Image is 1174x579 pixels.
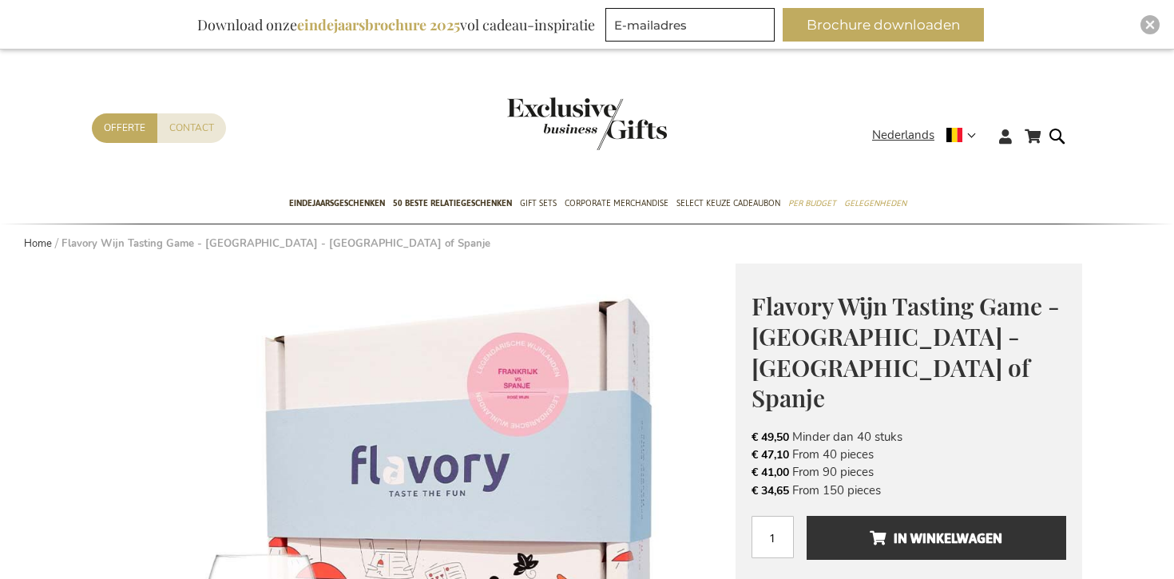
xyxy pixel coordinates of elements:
span: Corporate Merchandise [565,195,668,212]
span: Per Budget [788,195,836,212]
span: € 34,65 [752,483,789,498]
span: Flavory Wijn Tasting Game - [GEOGRAPHIC_DATA] - [GEOGRAPHIC_DATA] of Spanje [752,290,1060,414]
strong: Flavory Wijn Tasting Game - [GEOGRAPHIC_DATA] - [GEOGRAPHIC_DATA] of Spanje [61,236,490,251]
span: Gelegenheden [844,195,906,212]
input: Aantal [752,516,794,558]
li: From 150 pieces [752,482,1066,499]
li: Minder dan 40 stuks [752,428,1066,446]
a: Home [24,236,52,251]
a: store logo [507,97,587,150]
span: 50 beste relatiegeschenken [393,195,512,212]
span: € 41,00 [752,465,789,480]
button: In Winkelwagen [807,516,1066,560]
li: From 40 pieces [752,446,1066,463]
input: E-mailadres [605,8,775,42]
img: Exclusive Business gifts logo [507,97,667,150]
div: Close [1140,15,1160,34]
span: € 49,50 [752,430,789,445]
a: Offerte [92,113,157,143]
div: Nederlands [872,126,986,145]
span: Gift Sets [520,195,557,212]
li: From 90 pieces [752,463,1066,481]
img: Close [1145,20,1155,30]
span: Eindejaarsgeschenken [289,195,385,212]
span: In Winkelwagen [870,525,1002,551]
div: Download onze vol cadeau-inspiratie [190,8,602,42]
a: Contact [157,113,226,143]
form: marketing offers and promotions [605,8,779,46]
span: Nederlands [872,126,934,145]
button: Brochure downloaden [783,8,984,42]
span: € 47,10 [752,447,789,462]
span: Select Keuze Cadeaubon [676,195,780,212]
b: eindejaarsbrochure 2025 [297,15,460,34]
